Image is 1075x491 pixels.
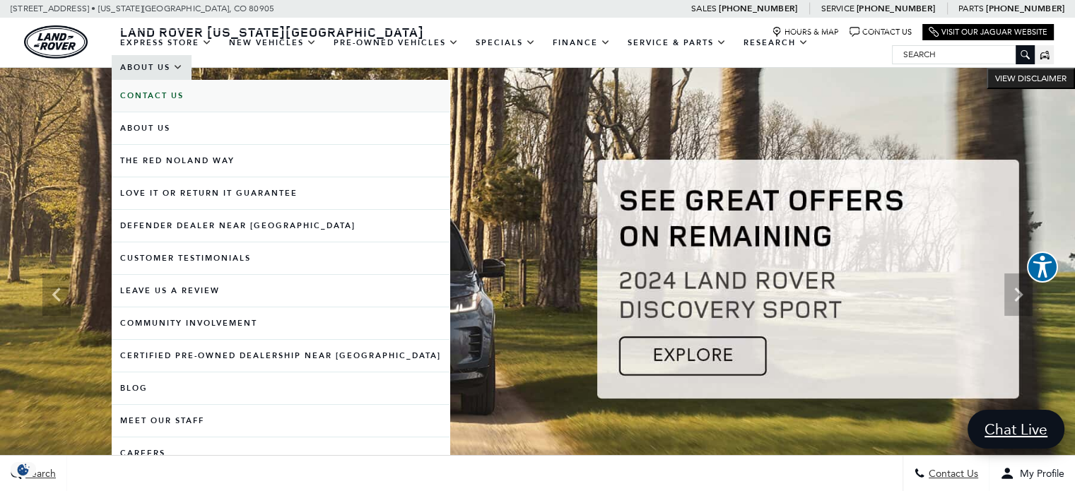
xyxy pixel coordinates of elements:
a: Hours & Map [772,27,839,37]
a: Customer Testimonials [112,242,450,274]
section: Click to Open Cookie Consent Modal [7,462,40,477]
a: Land Rover [US_STATE][GEOGRAPHIC_DATA] [112,23,433,40]
span: My Profile [1014,468,1064,480]
b: Contact Us [120,90,184,101]
a: Meet Our Staff [112,405,450,437]
a: land-rover [24,25,88,59]
aside: Accessibility Help Desk [1027,252,1058,285]
a: About Us [112,55,192,80]
a: Defender Dealer near [GEOGRAPHIC_DATA] [112,210,450,242]
a: About Us [112,112,450,144]
span: Parts [958,4,984,13]
a: [PHONE_NUMBER] [857,3,935,14]
a: New Vehicles [221,30,325,55]
a: Contact Us [850,27,912,37]
a: Leave Us A Review [112,275,450,307]
input: Search [893,46,1034,63]
img: Land Rover [24,25,88,59]
a: Service & Parts [619,30,735,55]
div: Previous [42,273,71,316]
a: Community Involvement [112,307,450,339]
span: Sales [691,4,717,13]
a: Research [735,30,817,55]
a: Pre-Owned Vehicles [325,30,467,55]
a: Careers [112,437,450,469]
span: Service [821,4,854,13]
a: [STREET_ADDRESS] • [US_STATE][GEOGRAPHIC_DATA], CO 80905 [11,4,274,13]
button: Open user profile menu [989,456,1075,491]
img: Opt-Out Icon [7,462,40,477]
a: Finance [544,30,619,55]
span: VIEW DISCLAIMER [995,73,1067,84]
a: Love It or Return It Guarantee [112,177,450,209]
span: Chat Live [977,420,1055,439]
a: Visit Our Jaguar Website [929,27,1047,37]
span: Land Rover [US_STATE][GEOGRAPHIC_DATA] [120,23,424,40]
div: Next [1004,273,1033,316]
button: VIEW DISCLAIMER [987,68,1075,89]
a: Blog [112,372,450,404]
button: Explore your accessibility options [1027,252,1058,283]
a: EXPRESS STORE [112,30,221,55]
a: The Red Noland Way [112,145,450,177]
nav: Main Navigation [112,30,892,80]
a: [PHONE_NUMBER] [986,3,1064,14]
a: Chat Live [968,410,1064,449]
a: Specials [467,30,544,55]
span: Contact Us [925,468,978,480]
a: [PHONE_NUMBER] [719,3,797,14]
a: Certified Pre-Owned Dealership near [GEOGRAPHIC_DATA] [112,340,450,372]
